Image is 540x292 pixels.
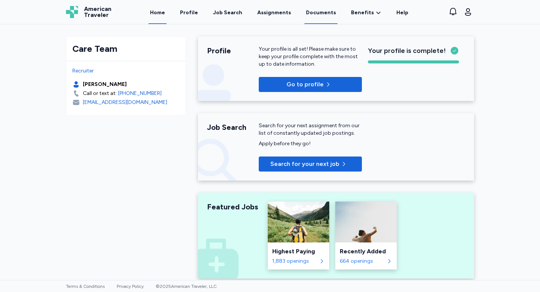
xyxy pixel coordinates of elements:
[148,1,166,24] a: Home
[83,81,127,88] div: [PERSON_NAME]
[335,202,397,269] a: Recently AddedRecently Added664 openings
[259,140,362,148] div: Apply before they go!
[259,77,362,92] button: Go to profile
[340,257,385,265] div: 664 openings
[66,6,78,18] img: Logo
[286,80,324,89] span: Go to profile
[213,9,242,17] div: Job Search
[117,284,144,289] a: Privacy Policy
[72,67,180,75] div: Recruiter
[84,6,111,18] span: American Traveler
[207,202,259,212] div: Featured Jobs
[304,1,337,24] a: Documents
[83,99,167,106] div: [EMAIL_ADDRESS][DOMAIN_NAME]
[368,45,446,56] span: Your profile is complete!
[118,90,162,97] a: [PHONE_NUMBER]
[340,247,392,256] div: Recently Added
[335,202,397,242] img: Recently Added
[259,157,362,172] button: Search for your next job
[351,9,374,17] span: Benefits
[207,122,259,132] div: Job Search
[207,45,259,56] div: Profile
[268,202,329,242] img: Highest Paying
[156,284,217,289] span: © 2025 American Traveler, LLC
[351,9,381,17] a: Benefits
[66,284,105,289] a: Terms & Conditions
[259,122,362,137] div: Search for your next assignment from our list of constantly updated job postings.
[270,160,339,169] span: Search for your next job
[259,45,362,68] div: Your profile is all set! Please make sure to keep your profile complete with the most up to date ...
[83,90,117,97] div: Call or text at:
[272,257,317,265] div: 1,883 openings
[272,247,325,256] div: Highest Paying
[268,202,329,269] a: Highest PayingHighest Paying1,883 openings
[72,43,180,55] div: Care Team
